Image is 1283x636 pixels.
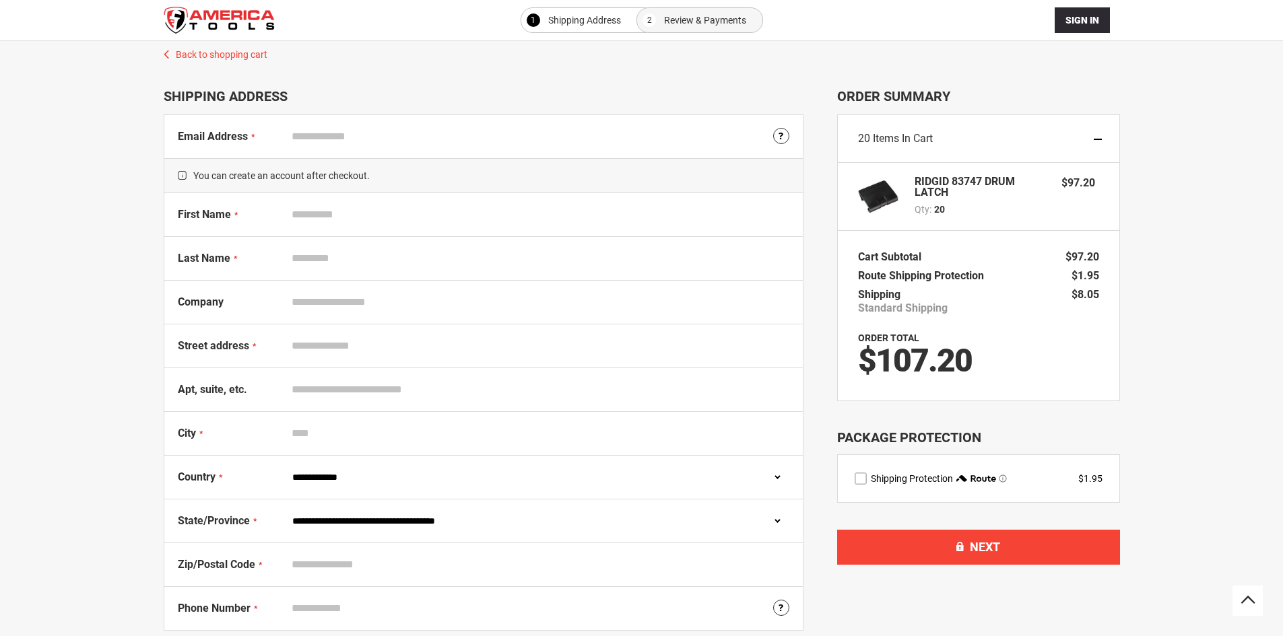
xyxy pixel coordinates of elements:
span: Shipping [858,288,900,301]
span: Items in Cart [873,132,933,145]
span: Next [970,540,1000,554]
span: Street address [178,339,249,352]
button: Sign In [1055,7,1110,33]
span: $8.05 [1072,288,1099,301]
span: $97.20 [1061,176,1095,189]
span: City [178,427,196,439]
span: Company [178,295,224,308]
span: Shipping Protection [871,473,953,484]
span: $1.95 [1072,269,1099,282]
span: Order Summary [837,88,1120,104]
span: Country [178,470,216,483]
span: Standard Shipping [858,302,948,315]
span: $107.20 [858,341,972,380]
span: Qty [915,204,929,215]
div: Package Protection [837,428,1120,448]
div: route shipping protection selector element [855,472,1103,485]
strong: RIDGID 83747 DRUM LATCH [915,176,1049,198]
span: Zip/Postal Code [178,558,255,571]
span: First Name [178,208,231,221]
strong: Order Total [858,332,919,343]
span: 2 [647,12,652,28]
span: Sign In [1065,15,1099,26]
button: Next [837,530,1120,565]
th: Cart Subtotal [858,248,928,267]
span: Shipping Address [548,12,621,28]
span: Last Name [178,252,230,264]
a: Back to shopping cart [150,41,1133,61]
span: 20 [934,203,945,216]
span: Phone Number [178,602,251,614]
span: Email Address [178,130,248,143]
span: State/Province [178,514,250,527]
span: 20 [858,132,870,145]
span: Learn more [999,474,1007,483]
div: $1.95 [1078,472,1103,485]
span: $97.20 [1065,250,1099,263]
span: 1 [531,12,535,28]
span: You can create an account after checkout. [164,158,803,193]
span: Review & Payments [664,12,746,28]
span: Apt, suite, etc. [178,383,247,396]
div: Shipping Address [164,88,803,104]
a: store logo [164,7,275,34]
th: Route Shipping Protection [858,267,991,285]
img: RIDGID 83747 DRUM LATCH [858,176,898,217]
img: America Tools [164,7,275,34]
